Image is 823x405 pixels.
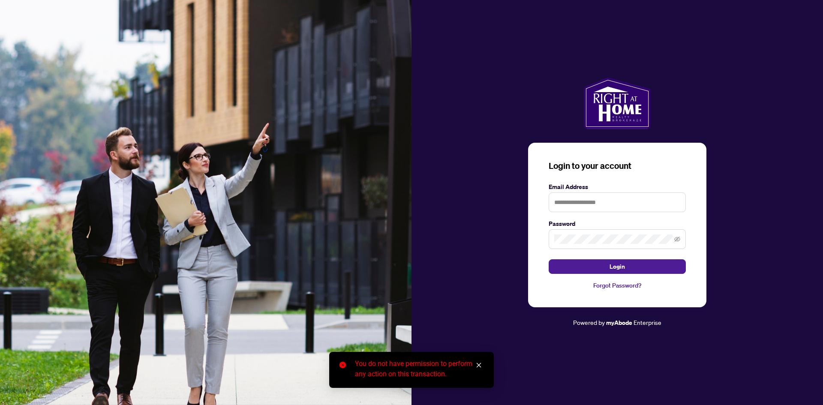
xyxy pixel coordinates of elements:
div: You do not have permission to perform any action on this transaction. [355,359,484,379]
label: Password [549,219,686,228]
span: Enterprise [634,318,661,326]
span: Powered by [573,318,605,326]
span: close [476,362,482,368]
label: Email Address [549,182,686,192]
h3: Login to your account [549,160,686,172]
img: ma-logo [584,78,650,129]
span: Login [610,260,625,273]
a: myAbode [606,318,632,327]
span: close-circle [339,362,346,368]
a: Forgot Password? [549,281,686,290]
button: Login [549,259,686,274]
a: Close [474,360,484,370]
span: eye-invisible [674,236,680,242]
